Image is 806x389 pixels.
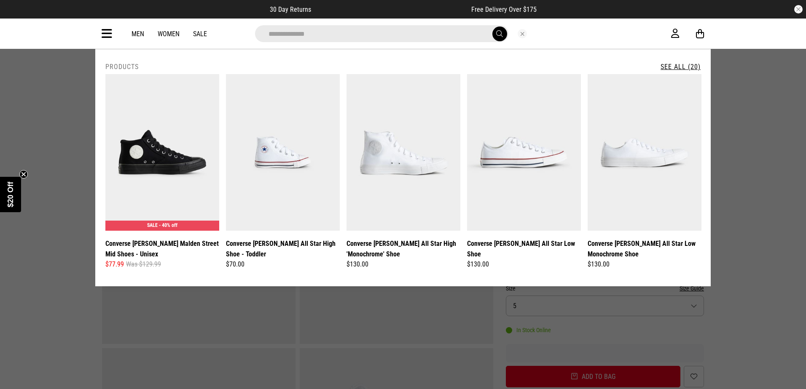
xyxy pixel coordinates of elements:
a: Converse [PERSON_NAME] All Star High Shoe - Toddler [226,238,340,259]
a: Converse [PERSON_NAME] All Star Low Shoe [467,238,581,259]
div: $130.00 [588,259,701,269]
a: See All (20) [661,63,701,71]
span: SALE [147,222,158,228]
span: Free Delivery Over $175 [471,5,537,13]
a: Converse [PERSON_NAME] All Star Low Monochrome Shoe [588,238,701,259]
span: Was $129.99 [126,259,161,269]
span: 30 Day Returns [270,5,311,13]
img: Converse Chuck Taylor All Star Low Monochrome Shoe in White [588,74,701,231]
div: $70.00 [226,259,340,269]
a: Converse [PERSON_NAME] Malden Street Mid Shoes - Unisex [105,238,219,259]
a: Converse [PERSON_NAME] All Star High 'Monochrome' Shoe [347,238,460,259]
img: Converse Chuck Taylor Malden Street Mid Shoes - Unisex in Black [105,74,219,231]
img: Converse Chuck Taylor All Star High 'monochrome' Shoe in White [347,74,460,231]
a: Men [132,30,144,38]
img: Converse Chuck Taylor All Star High Shoe - Toddler in White [226,74,340,231]
span: - 40% off [159,222,177,228]
span: $77.99 [105,259,124,269]
span: $20 Off [6,181,15,207]
img: Converse Chuck Taylor All Star Low Shoe in White [467,74,581,231]
a: Sale [193,30,207,38]
a: Women [158,30,180,38]
button: Close teaser [19,170,28,179]
h2: Products [105,63,139,71]
iframe: Customer reviews powered by Trustpilot [328,5,454,13]
button: Open LiveChat chat widget [7,3,32,29]
div: $130.00 [347,259,460,269]
div: $130.00 [467,259,581,269]
button: Close search [518,29,527,38]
